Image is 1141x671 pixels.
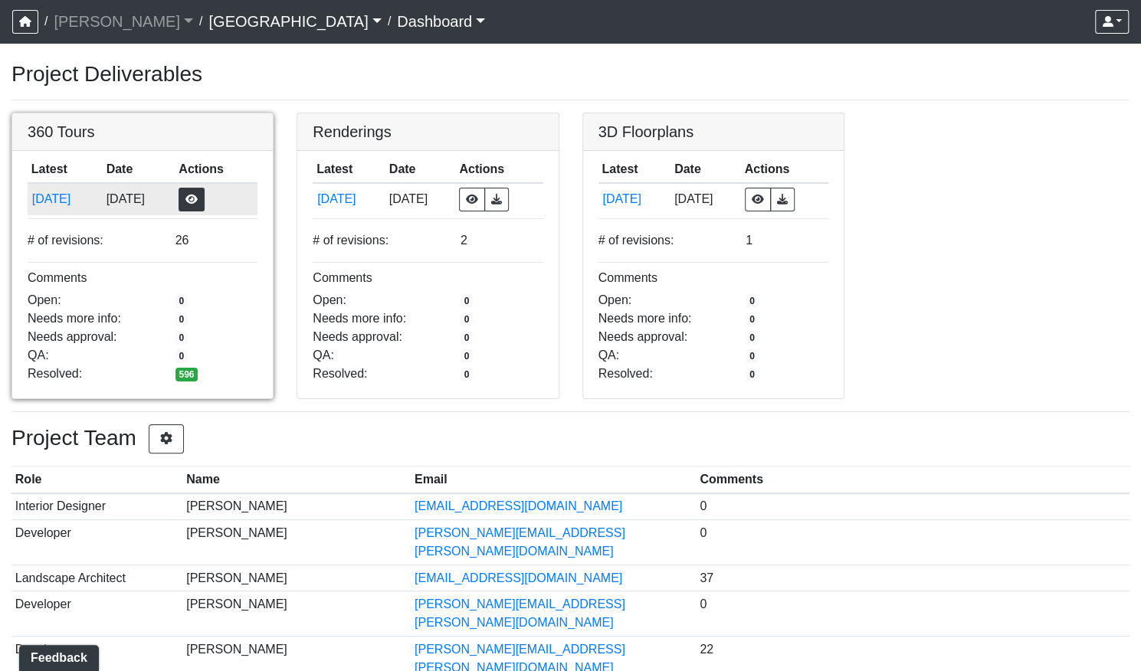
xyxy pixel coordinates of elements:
[208,6,381,37] a: [GEOGRAPHIC_DATA]
[11,61,1130,87] h3: Project Deliverables
[11,565,182,591] td: Landscape Architect
[696,493,1130,520] td: 0
[415,597,625,629] a: [PERSON_NAME][EMAIL_ADDRESS][PERSON_NAME][DOMAIN_NAME]
[696,591,1130,637] td: 0
[182,520,411,565] td: [PERSON_NAME]
[11,520,182,565] td: Developer
[397,6,485,37] a: Dashboard
[31,189,99,209] button: [DATE]
[11,466,182,493] th: Role
[28,183,103,215] td: mzdjipiqQCz6KJ28yXmyFL
[696,565,1130,591] td: 37
[415,526,625,558] a: [PERSON_NAME][EMAIL_ADDRESS][PERSON_NAME][DOMAIN_NAME]
[38,6,54,37] span: /
[598,183,671,215] td: m6gPHqeE6DJAjJqz47tRiF
[313,183,385,215] td: avFcituVdTN5TeZw4YvRD7
[696,466,1130,493] th: Comments
[54,6,193,37] a: [PERSON_NAME]
[382,6,397,37] span: /
[316,189,382,209] button: [DATE]
[182,466,411,493] th: Name
[11,640,102,671] iframe: Ybug feedback widget
[11,493,182,520] td: Interior Designer
[182,565,411,591] td: [PERSON_NAME]
[415,571,622,584] a: [EMAIL_ADDRESS][DOMAIN_NAME]
[602,189,667,209] button: [DATE]
[182,591,411,637] td: [PERSON_NAME]
[193,6,208,37] span: /
[182,493,411,520] td: [PERSON_NAME]
[415,499,622,512] a: [EMAIL_ADDRESS][DOMAIN_NAME]
[11,424,1130,453] h3: Project Team
[696,520,1130,565] td: 0
[11,591,182,637] td: Developer
[411,466,696,493] th: Email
